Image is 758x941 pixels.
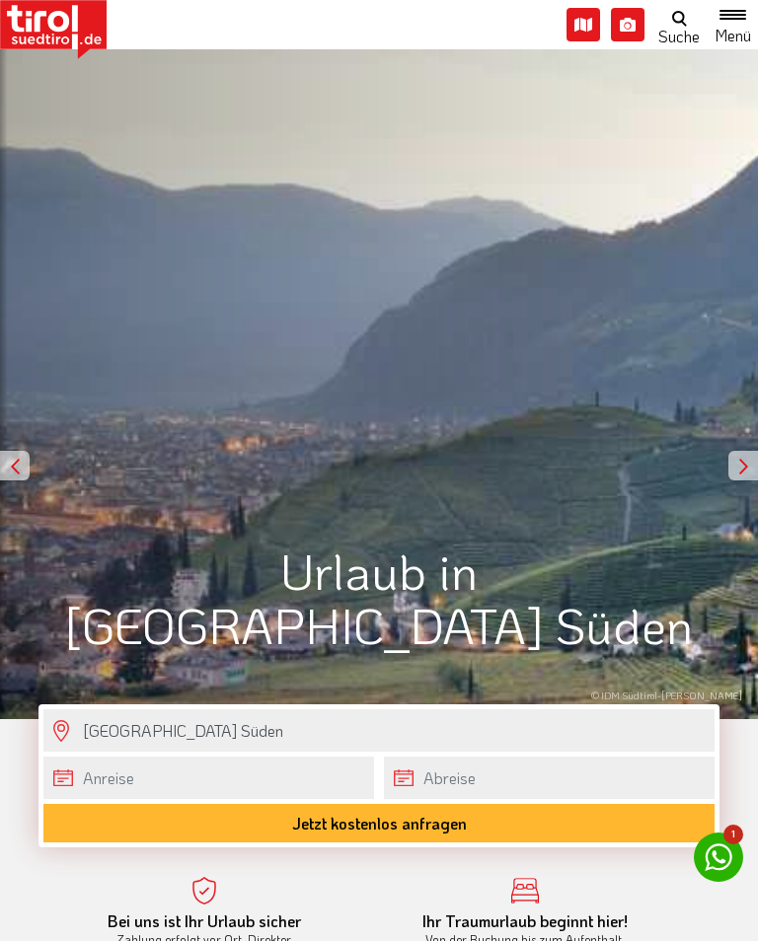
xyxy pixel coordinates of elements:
button: Toggle navigation [708,6,758,43]
a: 1 [694,832,743,882]
i: Karte öffnen [567,8,600,41]
b: Ihr Traumurlaub beginnt hier! [422,910,628,931]
input: Abreise [384,757,715,799]
input: Wo soll's hingehen? [43,709,715,752]
button: Jetzt kostenlos anfragen [43,804,715,842]
b: Bei uns ist Ihr Urlaub sicher [108,910,301,931]
h1: Urlaub in [GEOGRAPHIC_DATA] Süden [38,543,720,652]
input: Anreise [43,757,374,799]
span: 1 [723,825,743,844]
i: Fotogalerie [611,8,644,41]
